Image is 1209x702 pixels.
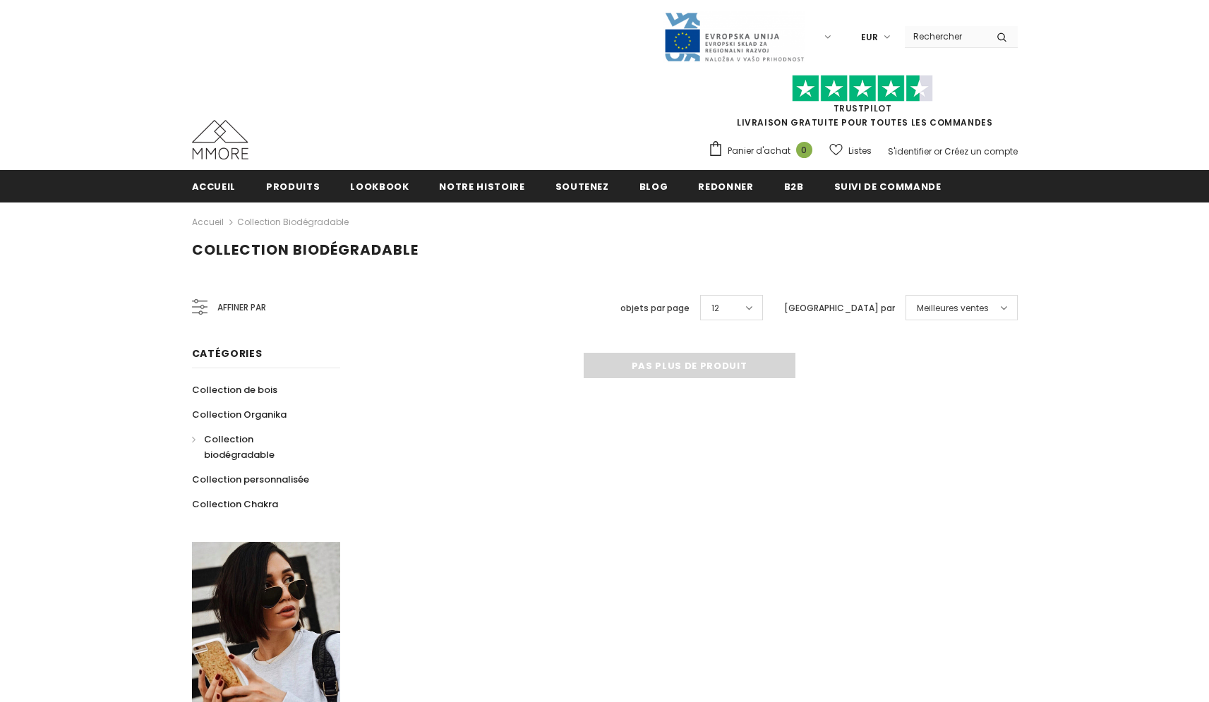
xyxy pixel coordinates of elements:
[639,180,668,193] span: Blog
[784,301,895,315] label: [GEOGRAPHIC_DATA] par
[698,180,753,193] span: Redonner
[266,170,320,202] a: Produits
[834,102,892,114] a: TrustPilot
[905,26,986,47] input: Search Site
[834,180,942,193] span: Suivi de commande
[192,383,277,397] span: Collection de bois
[711,301,719,315] span: 12
[796,142,812,158] span: 0
[192,492,278,516] a: Collection Chakra
[555,170,609,202] a: soutenez
[708,81,1018,128] span: LIVRAISON GRATUITE POUR TOUTES LES COMMANDES
[192,120,248,159] img: Cas MMORE
[861,30,878,44] span: EUR
[192,467,309,492] a: Collection personnalisée
[934,145,942,157] span: or
[192,214,224,231] a: Accueil
[698,170,753,202] a: Redonner
[192,402,287,427] a: Collection Organika
[192,240,419,260] span: Collection biodégradable
[439,170,524,202] a: Notre histoire
[237,216,349,228] a: Collection biodégradable
[192,377,277,402] a: Collection de bois
[192,170,236,202] a: Accueil
[204,432,275,461] span: Collection biodégradable
[639,170,668,202] a: Blog
[834,170,942,202] a: Suivi de commande
[792,75,933,102] img: Faites confiance aux étoiles pilotes
[663,30,805,42] a: Javni Razpis
[217,300,266,315] span: Affiner par
[620,301,690,315] label: objets par page
[728,144,790,158] span: Panier d'achat
[192,180,236,193] span: Accueil
[439,180,524,193] span: Notre histoire
[888,145,932,157] a: S'identifier
[784,170,804,202] a: B2B
[192,408,287,421] span: Collection Organika
[192,497,278,511] span: Collection Chakra
[192,427,325,467] a: Collection biodégradable
[784,180,804,193] span: B2B
[848,144,872,158] span: Listes
[266,180,320,193] span: Produits
[829,138,872,163] a: Listes
[917,301,989,315] span: Meilleures ventes
[555,180,609,193] span: soutenez
[192,473,309,486] span: Collection personnalisée
[663,11,805,63] img: Javni Razpis
[350,170,409,202] a: Lookbook
[708,140,819,162] a: Panier d'achat 0
[944,145,1018,157] a: Créez un compte
[350,180,409,193] span: Lookbook
[192,346,263,361] span: Catégories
